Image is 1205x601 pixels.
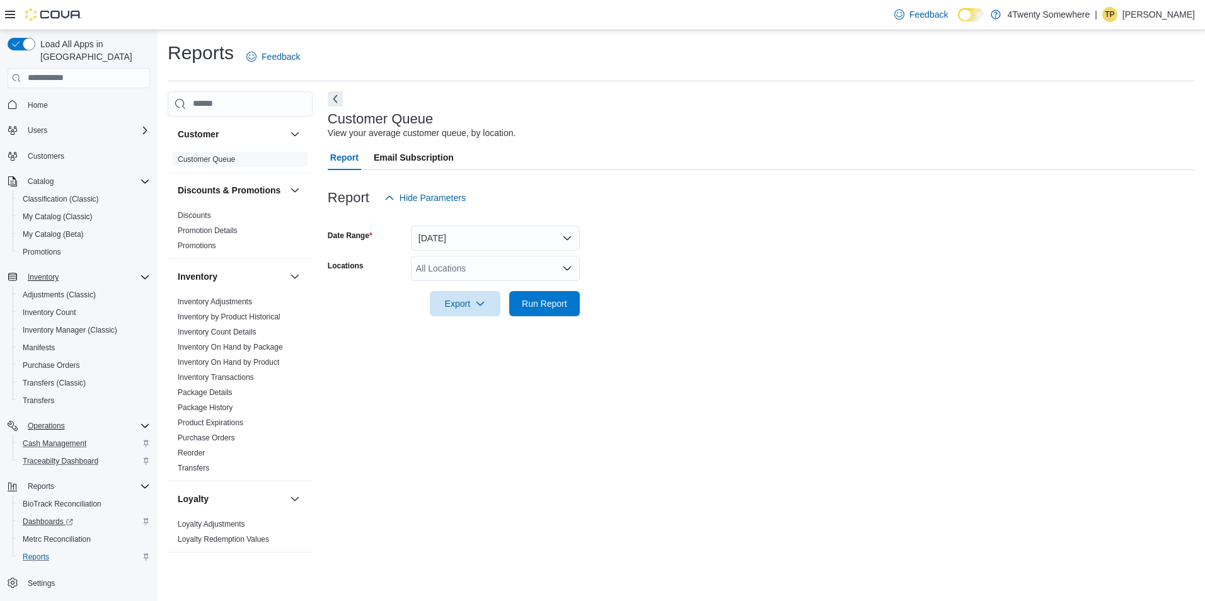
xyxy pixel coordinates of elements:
[13,392,155,409] button: Transfers
[522,297,567,310] span: Run Report
[178,464,209,472] a: Transfers
[328,127,516,140] div: View your average customer queue, by location.
[18,209,98,224] a: My Catalog (Classic)
[23,396,54,406] span: Transfers
[178,184,280,197] h3: Discounts & Promotions
[18,244,66,260] a: Promotions
[241,44,305,69] a: Feedback
[958,8,984,21] input: Dark Mode
[13,495,155,513] button: BioTrack Reconciliation
[23,479,59,494] button: Reports
[178,297,252,307] span: Inventory Adjustments
[562,263,572,273] button: Open list of options
[178,343,283,352] a: Inventory On Hand by Package
[18,436,150,451] span: Cash Management
[23,418,70,433] button: Operations
[178,493,285,505] button: Loyalty
[178,418,243,428] span: Product Expirations
[168,152,313,172] div: Customer
[13,530,155,548] button: Metrc Reconciliation
[23,378,86,388] span: Transfers (Classic)
[13,208,155,226] button: My Catalog (Classic)
[168,40,234,66] h1: Reports
[1122,7,1195,22] p: [PERSON_NAME]
[13,304,155,321] button: Inventory Count
[23,575,150,590] span: Settings
[3,96,155,114] button: Home
[178,342,283,352] span: Inventory On Hand by Package
[178,184,285,197] button: Discounts & Promotions
[168,294,313,481] div: Inventory
[178,241,216,251] span: Promotions
[168,208,313,258] div: Discounts & Promotions
[25,8,82,21] img: Cova
[178,534,269,544] span: Loyalty Redemption Values
[13,357,155,374] button: Purchase Orders
[13,435,155,452] button: Cash Management
[178,358,279,367] a: Inventory On Hand by Product
[18,393,150,408] span: Transfers
[18,532,150,547] span: Metrc Reconciliation
[18,192,104,207] a: Classification (Classic)
[23,456,98,466] span: Traceabilty Dashboard
[328,190,369,205] h3: Report
[23,148,150,164] span: Customers
[328,91,343,106] button: Next
[178,327,257,337] span: Inventory Count Details
[13,286,155,304] button: Adjustments (Classic)
[18,287,150,302] span: Adjustments (Classic)
[18,358,85,373] a: Purchase Orders
[23,194,99,204] span: Classification (Classic)
[13,190,155,208] button: Classification (Classic)
[178,520,245,529] a: Loyalty Adjustments
[23,97,150,113] span: Home
[178,312,280,322] span: Inventory by Product Historical
[178,433,235,443] span: Purchase Orders
[18,496,150,512] span: BioTrack Reconciliation
[262,50,300,63] span: Feedback
[13,374,155,392] button: Transfers (Classic)
[23,438,86,449] span: Cash Management
[178,270,285,283] button: Inventory
[374,145,454,170] span: Email Subscription
[18,244,150,260] span: Promotions
[178,433,235,442] a: Purchase Orders
[23,123,52,138] button: Users
[23,517,73,527] span: Dashboards
[400,192,466,204] span: Hide Parameters
[18,514,150,529] span: Dashboards
[168,517,313,552] div: Loyalty
[178,493,209,505] h3: Loyalty
[3,122,155,139] button: Users
[178,128,219,140] h3: Customer
[28,578,55,588] span: Settings
[28,100,48,110] span: Home
[28,176,54,186] span: Catalog
[287,269,303,284] button: Inventory
[28,151,64,161] span: Customers
[13,243,155,261] button: Promotions
[23,270,150,285] span: Inventory
[18,227,89,242] a: My Catalog (Beta)
[178,463,209,473] span: Transfers
[18,375,91,391] a: Transfers (Classic)
[411,226,580,251] button: [DATE]
[23,149,69,164] a: Customers
[23,307,76,318] span: Inventory Count
[330,145,359,170] span: Report
[18,305,150,320] span: Inventory Count
[178,388,233,397] a: Package Details
[23,98,53,113] a: Home
[23,534,91,544] span: Metrc Reconciliation
[18,340,60,355] a: Manifests
[23,343,55,353] span: Manifests
[178,210,211,220] span: Discounts
[18,393,59,408] a: Transfers
[178,270,217,283] h3: Inventory
[1007,7,1090,22] p: 4Twenty Somewhere
[18,192,150,207] span: Classification (Classic)
[178,226,238,235] a: Promotion Details
[178,128,285,140] button: Customer
[18,287,101,302] a: Adjustments (Classic)
[1102,7,1117,22] div: Tyler Pallotta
